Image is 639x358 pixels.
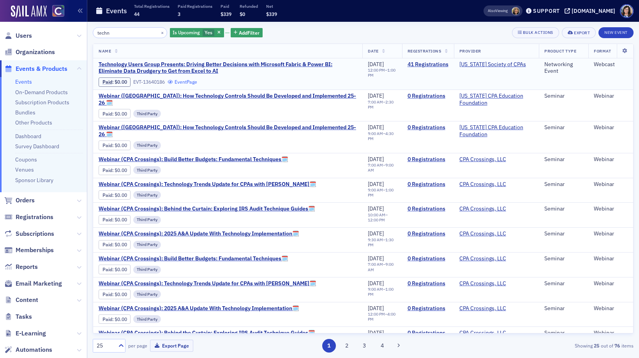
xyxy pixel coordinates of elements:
[620,4,634,18] span: Profile
[565,8,618,14] button: [DOMAIN_NAME]
[368,230,384,237] span: [DATE]
[102,267,115,272] span: :
[594,181,628,188] div: Webinar
[544,156,583,163] div: Seminar
[102,192,112,198] a: Paid
[459,205,508,212] span: CPA Crossings, LLC
[488,8,508,14] span: Viewing
[544,124,583,131] div: Seminar
[459,255,508,262] span: CPA Crossings, LLC
[102,192,115,198] span: :
[368,205,384,212] span: [DATE]
[594,93,628,100] div: Webinar
[459,61,526,68] span: Colorado Society of CPAs
[459,181,508,188] span: CPA Crossings, LLC
[15,166,34,173] a: Venues
[459,305,508,312] span: CPA Crossings, LLC
[368,187,383,193] time: 9:00 AM
[408,205,448,212] a: 0 Registrations
[102,142,115,148] span: :
[15,78,32,85] a: Events
[170,28,224,38] div: Yes
[99,280,316,287] span: Webinar (CPA Crossings): Technology Trends Update for CPAs with John Higgins🗓️
[594,280,628,287] div: Webinar
[133,266,161,274] div: Third Party
[15,99,69,106] a: Subscription Products
[368,287,396,297] div: –
[368,212,385,218] time: 10:00 AM
[368,187,394,198] time: 1:00 PM
[133,79,165,85] div: EVT-13640186
[99,93,357,106] span: Webinar (CA): How Technology Controls Should Be Developed and Implemented 25-26 🗓
[368,280,384,287] span: [DATE]
[594,48,611,54] span: Format
[102,242,112,247] a: Paid
[368,329,384,336] span: [DATE]
[266,11,277,17] span: $339
[99,230,299,237] span: Webinar (CPA Crossings): 2025 A&A Update With Technology Implementation🗓️
[4,279,62,288] a: Email Marketing
[459,61,526,68] a: [US_STATE] Society of CPAs
[544,280,583,287] div: Seminar
[544,181,583,188] div: Seminar
[99,255,288,262] a: Webinar (CPA Crossings): Build Better Budgets: Fundamental Techniques🗓️
[368,67,385,73] time: 12:00 PM
[368,237,394,247] time: 1:30 PM
[459,205,506,212] a: CPA Crossings, LLC
[459,230,508,237] span: CPA Crossings, LLC
[99,205,315,212] span: Webinar (CPA Crossings): Behind the Curtain: Exploring IRS Audit Technique Guides🗓️
[368,162,383,168] time: 7:00 AM
[99,330,315,337] a: Webinar (CPA Crossings): Behind the Curtain: Exploring IRS Audit Technique Guides🗓️
[178,4,212,9] p: Paid Registrations
[102,217,112,223] a: Paid
[459,181,506,188] a: CPA Crossings, LLC
[115,291,127,297] span: $0.00
[368,312,396,322] div: –
[368,92,384,99] span: [DATE]
[544,48,576,54] span: Product Type
[52,5,64,17] img: SailAMX
[99,156,288,163] span: Webinar (CPA Crossings): Build Better Budgets: Fundamental Techniques🗓️
[368,48,378,54] span: Date
[99,124,357,138] span: Webinar (CA): How Technology Controls Should Be Developed and Implemented 25-26 🗓
[102,316,115,322] span: :
[133,241,161,249] div: Third Party
[102,167,112,173] a: Paid
[99,190,131,200] div: Paid: 0 - $0
[512,7,520,15] span: Lauren Standiford
[106,6,127,16] h1: Events
[16,246,54,254] span: Memberships
[594,124,628,131] div: Webinar
[4,213,53,221] a: Registrations
[4,32,32,40] a: Users
[11,5,47,18] a: SailAMX
[368,99,394,110] time: 2:30 PM
[150,340,193,352] button: Export Page
[102,167,115,173] span: :
[594,330,628,337] div: Webinar
[99,240,131,249] div: Paid: 0 - $0
[102,316,112,322] a: Paid
[99,305,299,312] a: Webinar (CPA Crossings): 2025 A&A Update With Technology Implementation🗓️
[544,330,583,337] div: Seminar
[598,27,634,38] button: New Event
[408,156,448,163] a: 0 Registrations
[459,280,506,287] a: CPA Crossings, LLC
[168,79,197,85] a: EventPage
[459,255,506,262] a: CPA Crossings, LLC
[133,141,161,149] div: Third Party
[340,339,353,353] button: 2
[459,124,533,138] span: California CPA Education Foundation
[459,124,533,138] a: [US_STATE] CPA Education Foundation
[594,230,628,237] div: Webinar
[368,262,396,272] div: –
[4,246,54,254] a: Memberships
[368,68,396,78] div: –
[16,48,55,56] span: Organizations
[368,131,396,141] div: –
[512,27,559,38] button: Bulk Actions
[99,181,316,188] a: Webinar (CPA Crossings): Technology Trends Update for CPAs with [PERSON_NAME]🗓️
[368,237,383,242] time: 9:30 AM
